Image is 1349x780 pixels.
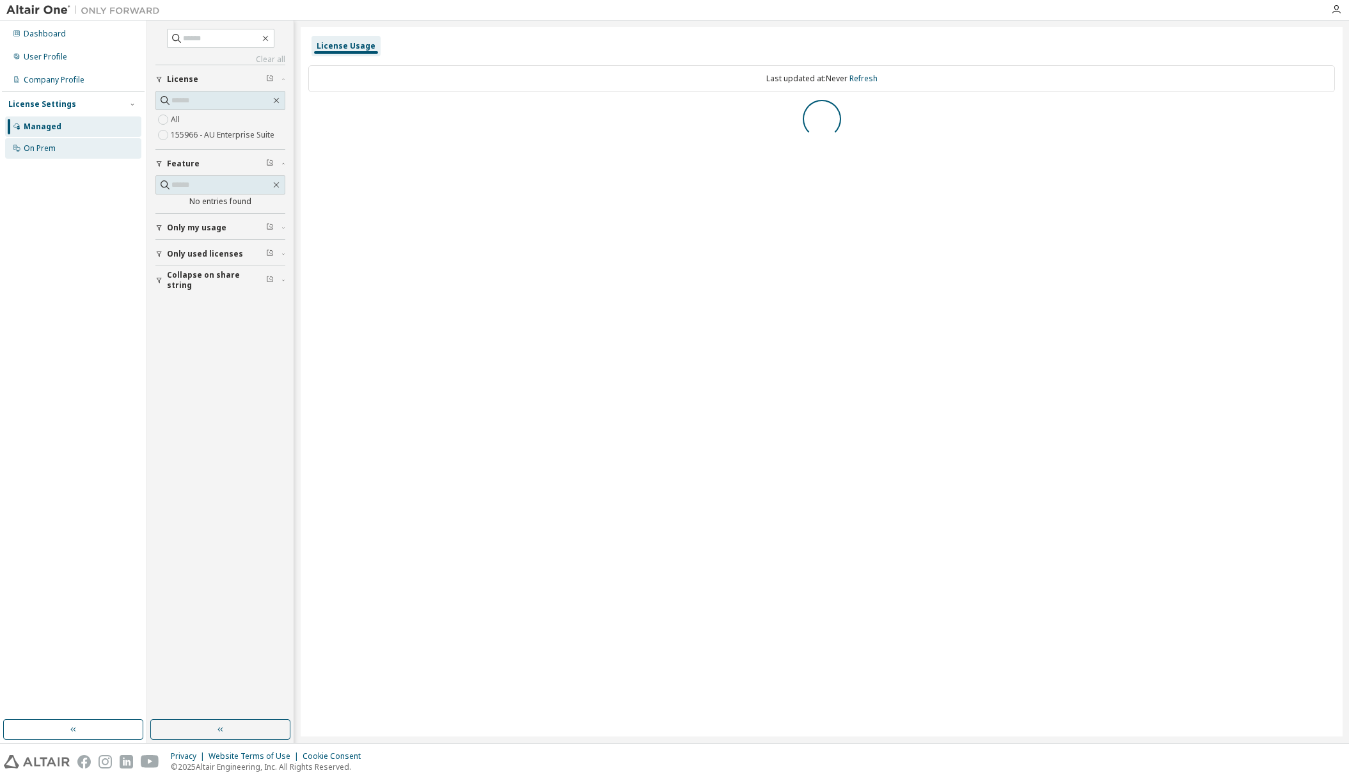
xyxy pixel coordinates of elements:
label: All [171,112,182,127]
span: Only my usage [167,223,226,233]
img: linkedin.svg [120,755,133,768]
div: License Usage [317,41,375,51]
div: Website Terms of Use [209,751,303,761]
button: Only my usage [155,214,285,242]
div: Last updated at: Never [308,65,1335,92]
span: Clear filter [266,275,274,285]
a: Clear all [155,54,285,65]
span: Collapse on share string [167,270,266,291]
div: Managed [24,122,61,132]
span: Clear filter [266,249,274,259]
span: Clear filter [266,159,274,169]
button: License [155,65,285,93]
span: License [167,74,198,84]
div: User Profile [24,52,67,62]
span: Clear filter [266,223,274,233]
img: instagram.svg [99,755,112,768]
span: Feature [167,159,200,169]
div: No entries found [155,196,285,207]
img: facebook.svg [77,755,91,768]
img: youtube.svg [141,755,159,768]
img: Altair One [6,4,166,17]
div: Company Profile [24,75,84,85]
span: Clear filter [266,74,274,84]
label: 155966 - AU Enterprise Suite [171,127,277,143]
div: Privacy [171,751,209,761]
div: Dashboard [24,29,66,39]
p: © 2025 Altair Engineering, Inc. All Rights Reserved. [171,761,368,772]
span: Only used licenses [167,249,243,259]
div: License Settings [8,99,76,109]
button: Only used licenses [155,240,285,268]
div: Cookie Consent [303,751,368,761]
div: On Prem [24,143,56,154]
a: Refresh [849,73,878,84]
button: Collapse on share string [155,266,285,294]
button: Feature [155,150,285,178]
img: altair_logo.svg [4,755,70,768]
